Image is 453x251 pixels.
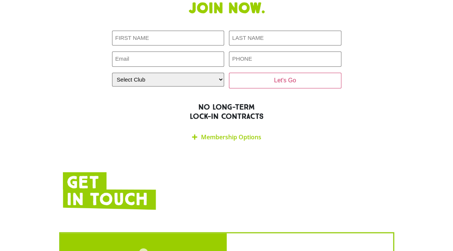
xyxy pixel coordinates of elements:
[229,31,341,46] input: LAST NAME
[112,51,224,67] input: Email
[112,128,341,146] div: Membership Options
[112,31,224,46] input: FIRST NAME
[229,73,341,88] input: Let's Go
[63,102,390,121] h2: NO LONG-TERM LOCK-IN CONTRACTS
[229,51,341,67] input: PHONE
[201,133,261,141] a: Membership Options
